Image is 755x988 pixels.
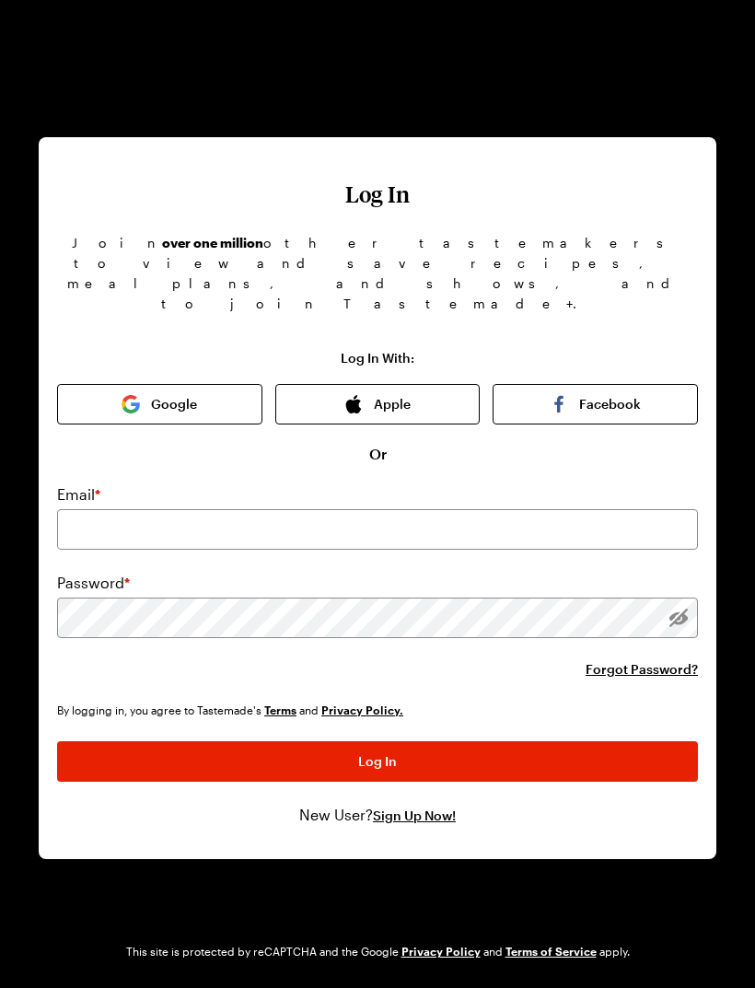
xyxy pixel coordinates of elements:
[57,384,262,424] button: Google
[314,30,442,46] img: tastemade
[505,943,597,959] a: Google Terms of Service
[299,806,373,823] span: New User?
[369,443,387,465] span: Or
[321,702,403,717] a: Tastemade Privacy Policy
[373,807,456,825] button: Sign Up Now!
[493,384,698,424] button: Facebook
[57,572,130,594] label: Password
[314,29,442,52] a: Go to Tastemade Homepage
[264,702,296,717] a: Tastemade Terms of Service
[358,752,397,771] span: Log In
[57,701,698,719] div: By logging in, you agree to Tastemade's and
[162,235,263,250] b: over one million
[586,660,698,679] button: Forgot Password?
[57,233,698,314] p: Join other tastemakers to view and save recipes, meal plans, and shows, and to join Tastemade+.
[57,741,698,782] button: Log In
[57,483,100,506] label: Email
[341,351,414,366] p: Log In With:
[275,384,481,424] button: Apple
[401,943,481,959] a: Google Privacy Policy
[57,181,698,207] h1: Log In
[126,944,630,959] div: This site is protected by reCAPTCHA and the Google and apply.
